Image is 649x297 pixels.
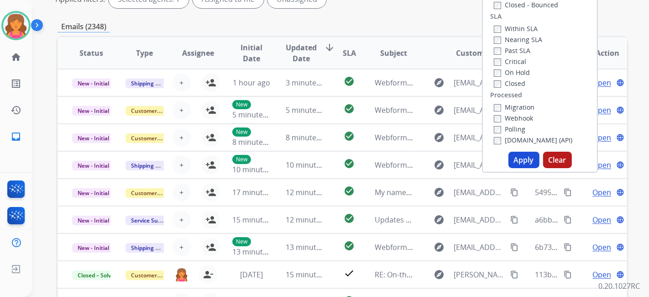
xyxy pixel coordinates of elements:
[494,79,525,88] label: Closed
[205,214,216,225] mat-icon: person_add
[490,90,522,100] label: Processed
[180,214,184,225] span: +
[454,105,505,116] span: [EMAIL_ADDRESS][DOMAIN_NAME]
[232,237,251,246] p: New
[510,216,518,224] mat-icon: content_copy
[324,42,335,53] mat-icon: arrow_downward
[72,270,123,280] span: Closed – Solved
[592,187,611,198] span: Open
[454,187,505,198] span: [EMAIL_ADDRESS][DOMAIN_NAME]
[494,115,501,122] input: Webhook
[434,187,445,198] mat-icon: explore
[232,137,281,147] span: 8 minutes ago
[240,270,263,280] span: [DATE]
[344,213,355,224] mat-icon: check_circle
[343,48,356,58] span: SLA
[592,105,611,116] span: Open
[205,132,216,143] mat-icon: person_add
[434,214,445,225] mat-icon: explore
[494,24,538,33] label: Within SLA
[173,211,191,229] button: +
[375,270,486,280] span: RE: On-the-Spot™ Fabric Cleaner
[510,270,518,279] mat-icon: content_copy
[286,78,335,88] span: 3 minutes ago
[494,57,526,66] label: Critical
[286,242,339,252] span: 13 minutes ago
[286,270,339,280] span: 15 minutes ago
[10,52,21,63] mat-icon: home
[434,159,445,170] mat-icon: explore
[344,103,355,114] mat-icon: check_circle
[494,80,501,88] input: Closed
[454,132,505,143] span: [EMAIL_ADDRESS][DOMAIN_NAME]
[344,186,355,196] mat-icon: check_circle
[173,101,191,119] button: +
[10,105,21,116] mat-icon: history
[180,159,184,170] span: +
[616,188,624,196] mat-icon: language
[180,187,184,198] span: +
[375,215,646,225] span: Updates for d055d2ce-42d7-438d-a786-6b583796ffea_Barham [PERSON_NAME]
[233,78,270,88] span: 1 hour ago
[494,0,558,9] label: Closed - Bounced
[592,242,611,253] span: Open
[58,21,110,32] p: Emails (2348)
[564,243,572,251] mat-icon: content_copy
[344,131,355,142] mat-icon: check_circle
[598,281,640,292] p: 0.20.1027RC
[286,133,335,143] span: 8 minutes ago
[72,79,115,88] span: New - Initial
[182,48,214,58] span: Assignee
[72,161,115,170] span: New - Initial
[232,127,251,137] p: New
[616,133,624,142] mat-icon: language
[434,105,445,116] mat-icon: explore
[494,37,501,44] input: Nearing SLA
[203,269,214,280] mat-icon: person_remove
[126,79,188,88] span: Shipping Protection
[454,159,505,170] span: [EMAIL_ADDRESS][DOMAIN_NAME]
[232,42,271,64] span: Initial Date
[344,268,355,279] mat-icon: check
[232,110,281,120] span: 5 minutes ago
[72,243,115,253] span: New - Initial
[344,76,355,87] mat-icon: check_circle
[126,216,178,225] span: Service Support
[456,48,492,58] span: Customer
[494,58,501,66] input: Critical
[543,152,572,168] button: Clear
[494,103,534,111] label: Migration
[494,104,501,111] input: Migration
[205,187,216,198] mat-icon: person_add
[592,214,611,225] span: Open
[375,133,581,143] span: Webform from [EMAIL_ADDRESS][DOMAIN_NAME] on [DATE]
[494,69,501,77] input: On Hold
[616,243,624,251] mat-icon: language
[10,131,21,142] mat-icon: inbox
[510,243,518,251] mat-icon: content_copy
[286,187,339,197] span: 12 minutes ago
[616,161,624,169] mat-icon: language
[592,269,611,280] span: Open
[454,242,505,253] span: [EMAIL_ADDRESS][DOMAIN_NAME]
[72,106,115,116] span: New - Initial
[494,35,542,44] label: Nearing SLA
[564,216,572,224] mat-icon: content_copy
[574,37,627,69] th: Action
[616,79,624,87] mat-icon: language
[564,188,572,196] mat-icon: content_copy
[232,164,285,175] span: 10 minutes ago
[232,187,285,197] span: 17 minutes ago
[180,132,184,143] span: +
[72,133,115,143] span: New - Initial
[126,133,185,143] span: Customer Support
[490,12,502,21] label: SLA
[375,78,581,88] span: Webform from [EMAIL_ADDRESS][DOMAIN_NAME] on [DATE]
[454,77,505,88] span: [EMAIL_ADDRESS][DOMAIN_NAME]
[494,136,572,144] label: [DOMAIN_NAME] (API)
[72,216,115,225] span: New - Initial
[592,159,611,170] span: Open
[286,105,335,115] span: 5 minutes ago
[616,216,624,224] mat-icon: language
[286,215,339,225] span: 12 minutes ago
